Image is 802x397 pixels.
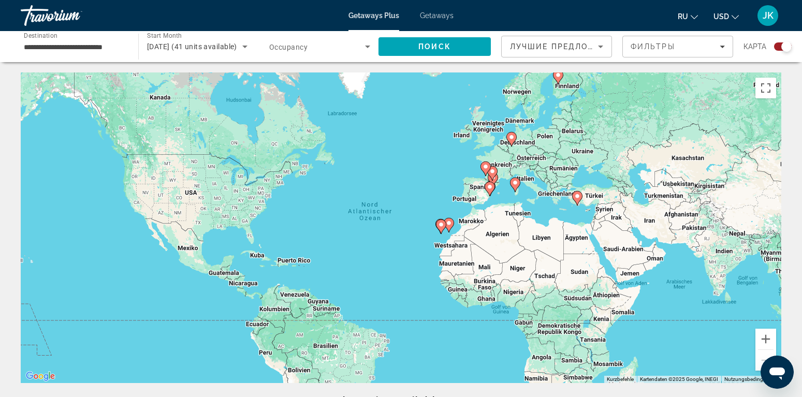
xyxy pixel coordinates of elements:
[269,43,308,51] span: Occupancy
[678,9,698,24] button: Change language
[713,12,729,21] span: USD
[510,42,620,51] span: Лучшие предложения
[622,36,733,57] button: Filters
[418,42,451,51] span: Поиск
[761,356,794,389] iframe: Schaltfläche zum Öffnen des Messaging-Fensters
[420,11,454,20] a: Getaways
[21,2,124,29] a: Travorium
[24,41,125,53] input: Select destination
[754,5,781,26] button: User Menu
[607,376,634,383] button: Kurzbefehle
[510,40,603,53] mat-select: Sort by
[724,376,778,382] a: Nutzungsbedingungen (wird in neuem Tab geöffnet)
[755,78,776,98] button: Vollbildansicht ein/aus
[23,370,57,383] a: Dieses Gebiet in Google Maps öffnen (in neuem Fenster)
[23,370,57,383] img: Google
[640,376,718,382] span: Kartendaten ©2025 Google, INEGI
[147,32,182,39] span: Start Month
[763,10,774,21] span: JK
[24,32,57,39] span: Destination
[147,42,237,51] span: [DATE] (41 units available)
[348,11,399,20] a: Getaways Plus
[713,9,739,24] button: Change currency
[678,12,688,21] span: ru
[378,37,491,56] button: Search
[631,42,675,51] span: Фильтры
[743,39,766,54] span: карта
[755,329,776,349] button: Vergrößern
[755,350,776,371] button: Verkleinern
